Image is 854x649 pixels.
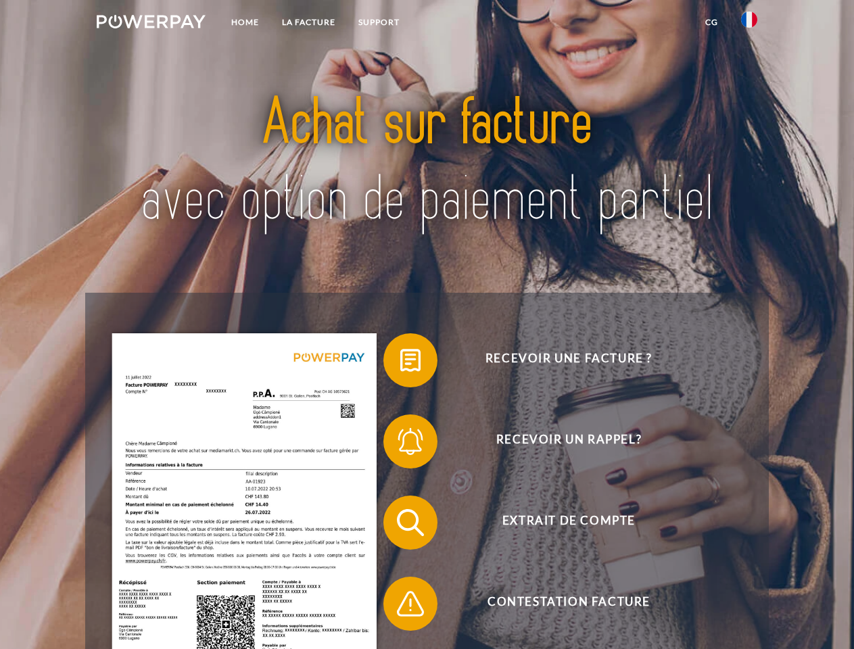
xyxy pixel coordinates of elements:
[394,343,427,377] img: qb_bill.svg
[347,10,411,34] a: Support
[403,577,734,631] span: Contestation Facture
[403,496,734,550] span: Extrait de compte
[383,496,735,550] button: Extrait de compte
[394,587,427,621] img: qb_warning.svg
[129,65,725,259] img: title-powerpay_fr.svg
[403,333,734,387] span: Recevoir une facture ?
[383,414,735,468] button: Recevoir un rappel?
[383,577,735,631] button: Contestation Facture
[741,11,757,28] img: fr
[394,506,427,539] img: qb_search.svg
[694,10,730,34] a: CG
[97,15,206,28] img: logo-powerpay-white.svg
[403,414,734,468] span: Recevoir un rappel?
[270,10,347,34] a: LA FACTURE
[220,10,270,34] a: Home
[394,425,427,458] img: qb_bell.svg
[383,333,735,387] button: Recevoir une facture ?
